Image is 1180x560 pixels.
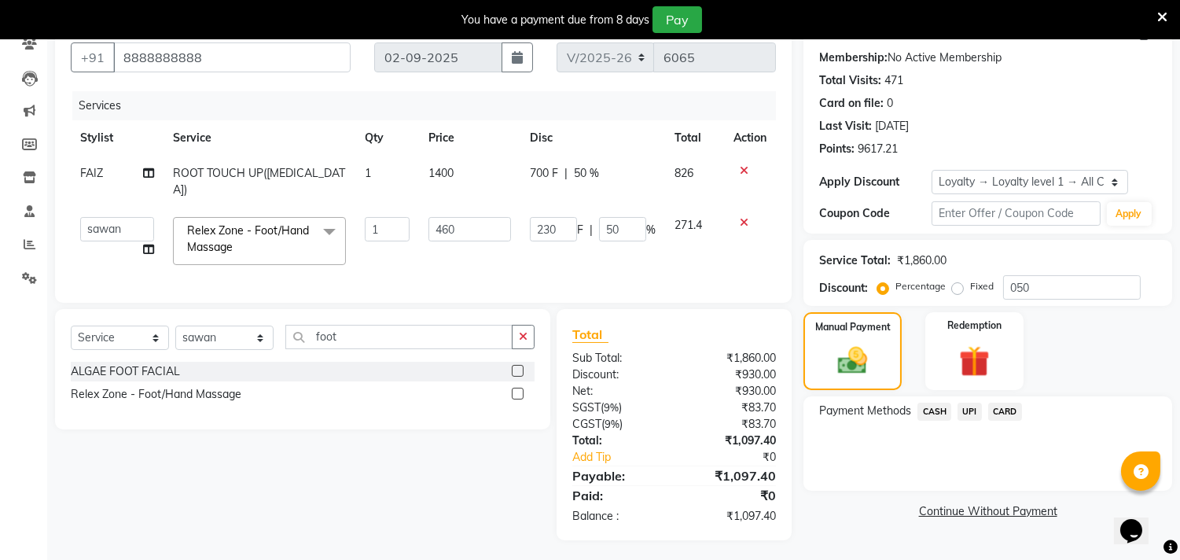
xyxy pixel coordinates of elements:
[819,72,881,89] div: Total Visits:
[71,120,164,156] th: Stylist
[950,342,999,381] img: _gift.svg
[675,466,789,485] div: ₹1,097.40
[561,383,675,400] div: Net:
[947,319,1002,333] label: Redemption
[675,508,789,525] div: ₹1,097.40
[285,325,513,349] input: Search or Scan
[564,165,568,182] span: |
[958,403,982,421] span: UPI
[561,433,675,449] div: Total:
[675,416,789,433] div: ₹83.70
[675,433,789,449] div: ₹1,097.40
[577,222,583,238] span: F
[572,417,601,431] span: CGST
[113,42,351,72] input: Search by Name/Mobile/Email/Code
[819,280,868,297] div: Discount:
[419,120,520,156] th: Price
[572,400,601,414] span: SGST
[71,386,241,403] div: Relex Zone - Foot/Hand Massage
[72,91,788,120] div: Services
[875,118,909,134] div: [DATE]
[897,252,947,269] div: ₹1,860.00
[819,50,1156,66] div: No Active Membership
[819,403,911,419] span: Payment Methods
[561,350,675,367] div: Sub Total:
[675,383,789,400] div: ₹930.00
[590,222,593,238] span: |
[604,401,619,414] span: 9%
[675,218,702,232] span: 271.4
[233,240,240,254] a: x
[646,222,656,238] span: %
[819,252,891,269] div: Service Total:
[561,416,675,433] div: ( )
[819,118,872,134] div: Last Visit:
[572,326,608,343] span: Total
[858,141,898,157] div: 9617.21
[605,418,619,430] span: 9%
[173,166,345,197] span: ROOT TOUCH UP([MEDICAL_DATA])
[164,120,355,156] th: Service
[461,12,649,28] div: You have a payment due from 8 days
[807,503,1169,520] a: Continue Without Payment
[530,165,558,182] span: 700 F
[428,166,454,180] span: 1400
[675,350,789,367] div: ₹1,860.00
[187,223,309,254] span: Relex Zone - Foot/Hand Massage
[829,344,876,378] img: _cash.svg
[724,120,776,156] th: Action
[665,120,724,156] th: Total
[355,120,419,156] th: Qty
[1107,202,1152,226] button: Apply
[561,486,675,505] div: Paid:
[574,165,599,182] span: 50 %
[887,95,893,112] div: 0
[693,449,789,466] div: ₹0
[675,166,693,180] span: 826
[819,95,884,112] div: Card on file:
[561,466,675,485] div: Payable:
[819,205,932,222] div: Coupon Code
[917,403,951,421] span: CASH
[932,201,1100,226] input: Enter Offer / Coupon Code
[675,400,789,416] div: ₹83.70
[80,166,103,180] span: FAIZ
[819,174,932,190] div: Apply Discount
[365,166,371,180] span: 1
[71,363,180,380] div: ALGAE FOOT FACIAL
[675,367,789,383] div: ₹930.00
[520,120,665,156] th: Disc
[819,50,888,66] div: Membership:
[675,486,789,505] div: ₹0
[71,42,115,72] button: +91
[895,279,946,293] label: Percentage
[988,403,1022,421] span: CARD
[815,320,891,334] label: Manual Payment
[1114,497,1164,544] iframe: chat widget
[652,6,702,33] button: Pay
[884,72,903,89] div: 471
[561,367,675,383] div: Discount:
[561,508,675,525] div: Balance :
[970,279,994,293] label: Fixed
[819,141,855,157] div: Points:
[561,400,675,416] div: ( )
[561,449,693,466] a: Add Tip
